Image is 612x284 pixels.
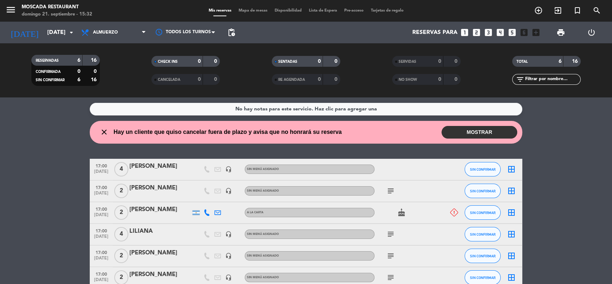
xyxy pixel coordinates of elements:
div: LOG OUT [576,22,607,43]
span: Disponibilidad [271,9,305,13]
span: Pre-acceso [341,9,367,13]
span: 2 [114,184,128,198]
div: [PERSON_NAME] [129,248,191,258]
span: 17:00 [92,205,110,213]
span: 17:00 [92,270,110,278]
strong: 16 [91,77,98,82]
strong: 0 [454,59,459,64]
i: looks_one [460,28,469,37]
i: add_circle_outline [534,6,543,15]
strong: 0 [198,59,201,64]
i: border_all [507,252,516,260]
div: domingo 21. septiembre - 15:32 [22,11,92,18]
i: exit_to_app [554,6,562,15]
span: 4 [114,162,128,176]
span: Hay un cliente que quiso cancelar fuera de plazo y avisa que no honrará su reserva [114,127,342,137]
span: [DATE] [92,169,110,178]
span: Sin menú asignado [247,233,279,236]
i: search [593,6,601,15]
i: border_all [507,165,516,174]
input: Filtrar por nombre... [524,75,580,83]
span: Tarjetas de regalo [367,9,407,13]
span: CONFIRMADA [36,70,61,74]
i: headset_mic [225,274,232,281]
strong: 6 [558,59,561,64]
span: SIN CONFIRMAR [36,78,65,82]
i: cake [397,208,406,217]
span: Mapa de mesas [235,9,271,13]
i: menu [5,4,16,15]
span: Sin menú asignado [247,254,279,257]
span: 17:00 [92,226,110,235]
i: headset_mic [225,188,232,194]
strong: 0 [454,77,459,82]
span: SERVIDAS [399,60,416,64]
i: headset_mic [225,231,232,237]
i: filter_list [516,75,524,84]
span: CHECK INS [158,60,178,64]
div: No hay notas para este servicio. Haz clic para agregar una [235,105,377,113]
div: LILIANA [129,227,191,236]
span: SIN CONFIRMAR [470,232,496,236]
i: turned_in_not [573,6,582,15]
span: [DATE] [92,256,110,264]
i: subject [386,252,395,260]
strong: 0 [334,77,338,82]
strong: 6 [77,77,80,82]
span: [DATE] [92,213,110,221]
i: looks_two [472,28,481,37]
span: RE AGENDADA [278,78,305,82]
i: looks_5 [507,28,517,37]
button: SIN CONFIRMAR [465,162,501,176]
span: [DATE] [92,234,110,243]
strong: 16 [91,58,98,63]
span: 2 [114,249,128,263]
button: SIN CONFIRMAR [465,184,501,198]
i: add_box [531,28,541,37]
button: SIN CONFIRMAR [465,227,501,241]
span: Almuerzo [93,30,118,35]
span: TOTAL [516,60,528,64]
strong: 0 [214,59,218,64]
button: MOSTRAR [442,126,517,139]
strong: 0 [198,77,201,82]
span: 2 [114,205,128,220]
div: [PERSON_NAME] [129,162,191,171]
span: SENTADAS [278,60,297,64]
i: border_all [507,187,516,195]
button: menu [5,4,16,18]
span: Lista de Espera [305,9,341,13]
i: close [100,128,108,136]
span: SIN CONFIRMAR [470,189,496,193]
i: [DATE] [5,25,44,40]
strong: 0 [438,77,441,82]
span: Sin menú asignado [247,276,279,279]
strong: 0 [94,69,98,74]
span: 17:00 [92,183,110,191]
i: looks_6 [519,28,529,37]
span: SIN CONFIRMAR [470,167,496,171]
div: Moscada Restaurant [22,4,92,11]
button: SIN CONFIRMAR [465,249,501,263]
i: subject [386,273,395,282]
strong: 0 [438,59,441,64]
span: SIN CONFIRMAR [470,211,496,215]
span: NO SHOW [399,78,417,82]
strong: 0 [318,59,321,64]
span: A LA CARTA [247,211,263,214]
i: border_all [507,273,516,282]
strong: 0 [318,77,321,82]
button: SIN CONFIRMAR [465,205,501,220]
i: arrow_drop_down [67,28,76,37]
strong: 6 [77,58,80,63]
span: [DATE] [92,191,110,199]
i: headset_mic [225,253,232,259]
span: RESERVADAS [36,59,59,62]
span: 17:00 [92,248,110,256]
i: looks_4 [496,28,505,37]
strong: 16 [572,59,579,64]
i: border_all [507,208,516,217]
span: Sin menú asignado [247,168,279,171]
strong: 0 [214,77,218,82]
i: subject [386,187,395,195]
